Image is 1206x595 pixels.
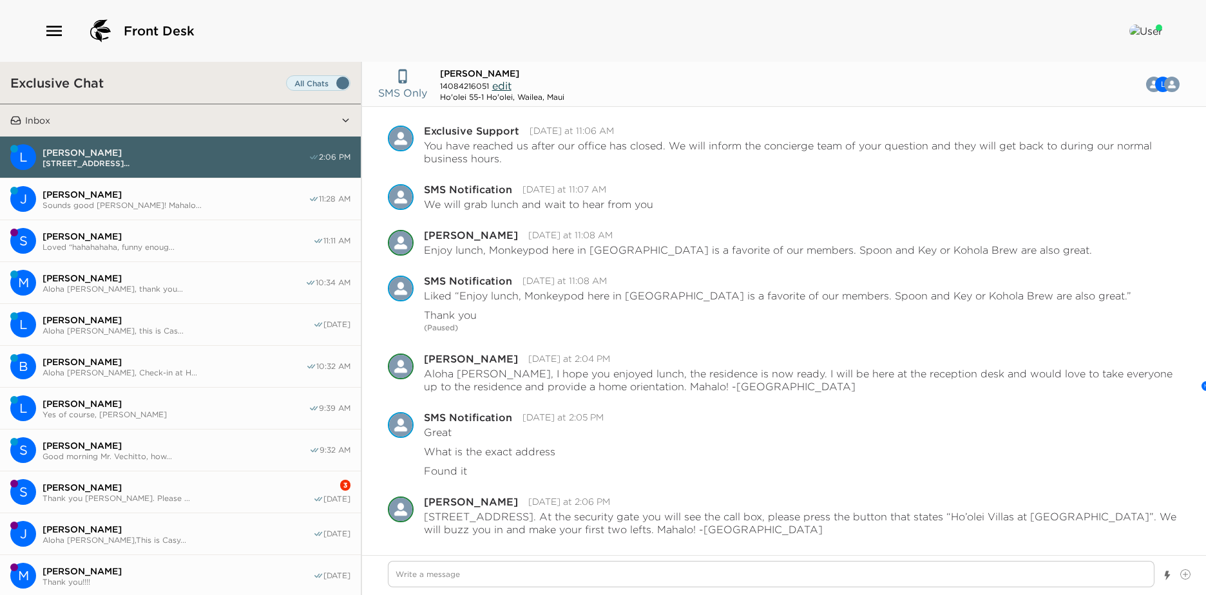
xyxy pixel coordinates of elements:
img: C [388,496,414,522]
div: John Zaruka [10,186,36,212]
span: Thank you!!!! [43,577,313,587]
textarea: Write a message [388,561,1154,587]
p: We will grab lunch and wait to hear from you [424,198,653,211]
span: 2:06 PM [319,152,350,162]
span: [PERSON_NAME] [43,147,309,158]
button: CLM [1130,71,1190,97]
div: Mark Koloseike [10,270,36,296]
div: M [10,563,36,589]
div: Casy Villalun [388,354,414,379]
time: 2025-10-02T21:08:50.215Z [522,275,607,287]
div: Lindsey Readel [10,312,36,337]
div: S [10,228,36,254]
span: Thank you [PERSON_NAME]. Please ... [43,493,313,503]
span: [DATE] [323,529,350,539]
span: [PERSON_NAME] [43,314,313,326]
span: Sounds good [PERSON_NAME]! Mahalo... [43,200,309,210]
span: 14084216051 [440,81,489,91]
div: M [10,270,36,296]
div: Stephen Vecchitto [10,437,36,463]
span: Loved “hahahahaha, funny enoug... [43,242,313,252]
div: SMS Notification [424,184,512,194]
p: Thank you [424,308,477,321]
div: Julie Higgins [10,521,36,547]
img: S [388,276,414,301]
button: Show templates [1163,564,1172,587]
div: Linda Zaruka [10,395,36,421]
div: Brian Longo [10,354,36,379]
span: 11:11 AM [323,236,350,246]
div: Steve Safigan [10,479,36,505]
div: [PERSON_NAME] [424,230,518,240]
div: J [10,521,36,547]
span: Aloha [PERSON_NAME], this is Cas... [43,326,313,335]
span: Aloha [PERSON_NAME], Check-in at H... [43,368,306,377]
div: Exclusive Support [424,126,519,136]
p: (Paused) [424,321,1180,334]
time: 2025-10-02T21:06:51.183Z [530,125,614,137]
span: [PERSON_NAME] [440,68,519,79]
span: [PERSON_NAME] [43,356,306,368]
div: [PERSON_NAME] [424,496,518,507]
img: M [388,230,414,256]
div: L [10,312,36,337]
span: [STREET_ADDRESS]... [43,158,309,168]
div: Casy Villalun [388,496,414,522]
div: L [10,395,36,421]
span: Aloha [PERSON_NAME],This is Casy... [43,535,313,545]
p: Enjoy lunch, Monkeypod here in [GEOGRAPHIC_DATA] is a favorite of our members. Spoon and Key or K... [424,243,1092,256]
time: 2025-10-03T00:06:40.860Z [528,496,610,507]
span: [PERSON_NAME] [43,524,313,535]
span: 11:28 AM [319,194,350,204]
div: S [10,437,36,463]
p: Inbox [25,115,50,126]
div: SMS Notification [388,412,414,438]
span: [PERSON_NAME] [43,272,305,284]
div: Melissa Glennon [10,563,36,589]
span: [DATE] [323,494,350,504]
time: 2025-10-03T00:05:00.165Z [522,411,604,423]
div: [PERSON_NAME] [424,354,518,364]
p: Found it [424,464,467,477]
div: L [10,144,36,170]
div: 3 [340,480,350,491]
span: [DATE] [323,571,350,581]
span: [PERSON_NAME] [43,398,309,410]
time: 2025-10-02T21:07:07.034Z [522,184,606,195]
time: 2025-10-03T00:04:33.491Z [528,353,610,364]
p: You have reached us after our office has closed. We will inform the concierge team of your questi... [424,139,1180,165]
span: Yes of course, [PERSON_NAME] [43,410,309,419]
h3: Exclusive Chat [10,75,104,91]
span: [DATE] [323,319,350,330]
div: Lindsey Rosenlund [10,144,36,170]
div: Ho'olei 55-1 Ho'olei, Wailea, Maui [440,92,564,102]
p: Liked “Enjoy lunch, Monkeypod here in [GEOGRAPHIC_DATA] is a favorite of our members. Spoon and K... [424,289,1131,302]
div: SMS Notification [424,412,512,422]
span: 9:32 AM [320,445,350,455]
p: Aloha [PERSON_NAME], I hope you enjoyed lunch, the residence is now ready. I will be here at the ... [424,367,1180,393]
span: [PERSON_NAME] [43,565,313,577]
div: S [10,479,36,505]
span: 10:34 AM [316,278,350,288]
div: SMS Notification [388,276,414,301]
img: User [1129,24,1162,37]
span: 9:39 AM [319,403,350,413]
span: [PERSON_NAME] [43,189,309,200]
img: E [388,126,414,151]
img: C [388,354,414,379]
span: Front Desk [124,22,195,40]
div: Exclusive Support [388,126,414,151]
div: Melissa Glennon [388,230,414,256]
img: S [388,184,414,210]
span: Aloha [PERSON_NAME], thank you... [43,284,305,294]
time: 2025-10-02T21:08:26.084Z [528,229,613,241]
div: Susan Henry [10,228,36,254]
p: [STREET_ADDRESS]. At the security gate you will see the call box, please press the button that st... [424,510,1180,536]
img: S [388,412,414,438]
div: SMS Notification [388,184,414,210]
div: J [10,186,36,212]
div: Casy Villalun [1164,77,1180,92]
p: SMS Only [378,85,427,100]
img: C [1164,77,1180,92]
span: [PERSON_NAME] [43,231,313,242]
